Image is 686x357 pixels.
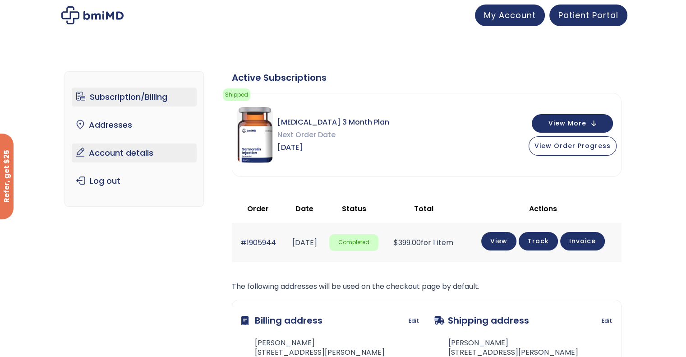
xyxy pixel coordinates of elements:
h3: Shipping address [434,309,529,332]
span: [DATE] [277,141,389,154]
span: My Account [484,9,536,21]
a: Track [519,232,558,250]
span: Total [414,204,433,214]
a: Patient Portal [549,5,627,26]
span: Shipped [223,88,250,101]
a: Subscription/Billing [72,88,197,107]
a: Addresses [72,116,197,134]
span: Next Order Date [277,129,389,141]
button: View Order Progress [529,136,617,156]
a: Invoice [560,232,605,250]
span: Date [295,204,313,214]
span: Order [247,204,269,214]
span: View More [548,121,586,126]
a: Log out [72,172,197,190]
a: Edit [409,315,419,327]
span: Actions [529,204,557,214]
span: [MEDICAL_DATA] 3 Month Plan [277,116,389,129]
span: Status [341,204,366,214]
div: Active Subscriptions [232,71,622,84]
a: View [481,232,516,250]
span: 399.00 [394,237,421,248]
time: [DATE] [292,237,317,248]
img: My account [61,6,124,24]
td: for 1 item [383,223,464,262]
a: My Account [475,5,545,26]
span: View Order Progress [534,141,611,150]
button: View More [532,114,613,133]
span: $ [394,237,398,248]
iframe: Sign Up via Text for Offers [7,323,109,350]
span: Patient Portal [558,9,618,21]
a: Edit [602,315,612,327]
a: #1905944 [240,237,276,248]
a: Account details [72,144,197,162]
nav: Account pages [64,71,204,207]
p: The following addresses will be used on the checkout page by default. [232,280,622,293]
h3: Billing address [241,309,322,332]
span: Completed [329,234,378,251]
